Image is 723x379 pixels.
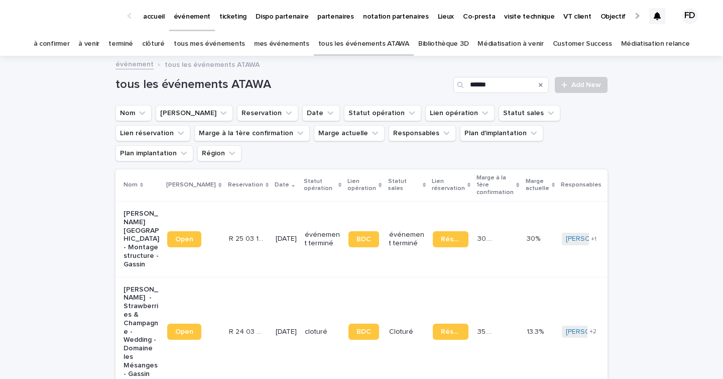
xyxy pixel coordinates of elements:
button: Statut opération [344,105,421,121]
img: Ls34BcGeRexTGTNfXpUC [20,6,117,26]
p: 30.2 % [477,233,498,243]
a: Réservation [433,324,468,340]
button: Marge actuelle [314,125,385,141]
a: [PERSON_NAME] [566,328,621,336]
span: BDC [356,328,371,335]
a: tous les événements ATAWA [318,32,409,56]
p: événement terminé [305,231,340,248]
h1: tous les événements ATAWA [115,77,449,92]
p: Lien réservation [432,176,465,195]
a: événement [115,58,154,69]
p: [DATE] [276,328,297,336]
a: Médiatisation relance [621,32,690,56]
p: R 25 03 1292 [229,233,267,243]
button: Plan d'implantation [460,125,543,141]
p: Cloturé [389,328,425,336]
a: Réservation [433,231,468,247]
a: BDC [348,324,379,340]
p: Marge à la 1ère confirmation [476,172,514,198]
p: Responsables [561,179,601,191]
a: tous mes événements [174,32,245,56]
span: Réservation [441,236,460,243]
p: Date [275,179,289,191]
a: clôturé [142,32,165,56]
input: Search [453,77,549,93]
a: [PERSON_NAME] [566,235,621,243]
button: Lien réservation [115,125,190,141]
p: événement terminé [389,231,425,248]
p: [PERSON_NAME] [166,179,216,191]
p: [PERSON_NAME] - Strawberries & Champagne - Wedding - Domaine les Mésanges - Gassin [124,286,159,378]
a: mes événements [254,32,309,56]
p: [PERSON_NAME][GEOGRAPHIC_DATA] - Montage structure - Gassin [124,210,159,269]
button: Région [197,145,242,161]
span: Réservation [441,328,460,335]
button: Date [302,105,340,121]
a: Add New [555,77,608,93]
p: R 24 03 254 [229,326,267,336]
div: FD [682,8,698,24]
a: Médiatisation à venir [477,32,544,56]
p: [DATE] [276,235,297,243]
button: Lien opération [425,105,495,121]
p: Statut opération [304,176,336,195]
span: Open [175,328,193,335]
button: Marge à la 1ère confirmation [194,125,310,141]
p: 35.5 % [477,326,498,336]
span: + 2 [589,329,596,335]
button: Nom [115,105,152,121]
span: Open [175,236,193,243]
span: Add New [571,81,601,88]
a: Open [167,324,201,340]
p: 30% [527,233,542,243]
button: Responsables [389,125,456,141]
a: Bibliothèque 3D [418,32,468,56]
a: à venir [78,32,99,56]
button: Lien Stacker [156,105,233,121]
p: Statut sales [388,176,420,195]
button: Reservation [237,105,298,121]
p: 13.3% [527,326,546,336]
button: Statut sales [499,105,560,121]
span: + 1 [591,236,596,242]
a: terminé [108,32,133,56]
p: Lien opération [347,176,376,195]
span: BDC [356,236,371,243]
p: Reservation [228,179,263,191]
a: Customer Success [553,32,612,56]
p: Plan d'implantation [608,176,649,195]
button: Plan implantation [115,145,193,161]
a: à confirmer [34,32,70,56]
p: Nom [124,179,138,191]
a: Open [167,231,201,247]
p: tous les événements ATAWA [165,58,260,69]
p: Marge actuelle [526,176,549,195]
p: cloturé [305,328,340,336]
a: BDC [348,231,379,247]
